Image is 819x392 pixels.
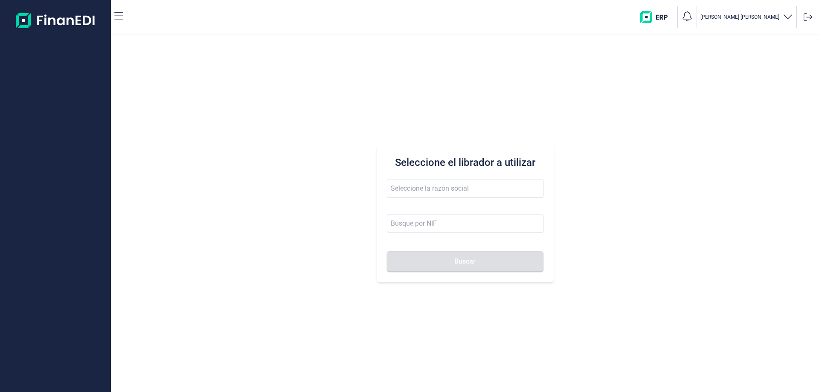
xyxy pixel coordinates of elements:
img: Logo de aplicación [16,7,96,34]
button: Buscar [387,251,543,272]
input: Seleccione la razón social [387,180,543,197]
span: Buscar [454,258,476,264]
input: Busque por NIF [387,215,543,232]
button: [PERSON_NAME] [PERSON_NAME] [700,11,793,23]
p: [PERSON_NAME] [PERSON_NAME] [700,14,779,20]
h3: Seleccione el librador a utilizar [387,156,543,169]
img: erp [640,11,674,23]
